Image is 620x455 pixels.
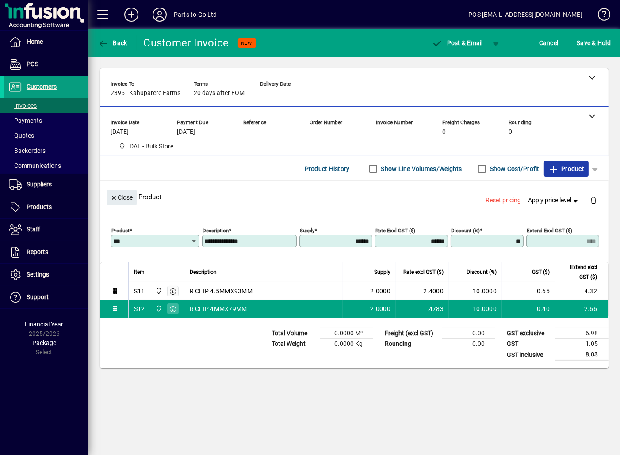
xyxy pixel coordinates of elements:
[190,304,247,313] span: R CLIP 4MMX79MM
[241,40,253,46] span: NEW
[525,193,583,209] button: Apply price level
[4,174,88,196] a: Suppliers
[153,304,163,314] span: DAE - Bulk Store
[134,267,145,277] span: Item
[482,193,525,209] button: Reset pricing
[555,328,609,339] td: 6.98
[376,129,378,136] span: -
[107,190,137,205] button: Close
[153,286,163,296] span: DAE - Bulk Store
[111,90,180,97] span: 2395 - Kahuparere Farms
[537,35,561,51] button: Cancel
[134,304,145,313] div: S12
[27,83,57,90] span: Customers
[117,7,145,23] button: Add
[320,339,373,349] td: 0.0000 Kg
[528,196,580,205] span: Apply price level
[203,227,229,234] mat-label: Description
[577,39,580,46] span: S
[527,227,572,234] mat-label: Extend excl GST ($)
[371,304,391,313] span: 2.0000
[544,161,589,177] button: Product
[488,164,540,173] label: Show Cost/Profit
[111,227,130,234] mat-label: Product
[555,282,608,300] td: 4.32
[9,132,34,139] span: Quotes
[432,39,483,46] span: ost & Email
[4,241,88,263] a: Reports
[260,90,262,97] span: -
[451,227,480,234] mat-label: Discount (%)
[310,129,311,136] span: -
[502,328,555,339] td: GST exclusive
[591,2,609,30] a: Knowledge Base
[194,90,245,97] span: 20 days after EOM
[403,267,444,277] span: Rate excl GST ($)
[98,39,127,46] span: Back
[100,181,609,213] div: Product
[4,196,88,218] a: Products
[402,304,444,313] div: 1.4783
[4,128,88,143] a: Quotes
[190,287,253,296] span: R CLIP 4.5MMX93MM
[532,267,550,277] span: GST ($)
[555,300,608,318] td: 2.66
[177,129,195,136] span: [DATE]
[27,293,49,300] span: Support
[9,147,46,154] span: Backorders
[467,267,497,277] span: Discount (%)
[9,162,61,169] span: Communications
[134,287,145,296] div: S11
[442,129,446,136] span: 0
[27,61,38,68] span: POS
[320,328,373,339] td: 0.0000 M³
[4,158,88,173] a: Communications
[27,203,52,210] span: Products
[555,349,609,360] td: 8.03
[447,39,451,46] span: P
[442,328,495,339] td: 0.00
[300,227,314,234] mat-label: Supply
[502,282,555,300] td: 0.65
[502,300,555,318] td: 0.40
[548,162,584,176] span: Product
[577,36,611,50] span: ave & Hold
[27,38,43,45] span: Home
[104,193,139,201] app-page-header-button: Close
[486,196,521,205] span: Reset pricing
[375,227,415,234] mat-label: Rate excl GST ($)
[4,143,88,158] a: Backorders
[539,36,559,50] span: Cancel
[145,7,174,23] button: Profile
[130,142,174,151] span: DAE - Bulk Store
[174,8,219,22] div: Parts to Go Ltd.
[427,35,487,51] button: Post & Email
[380,339,442,349] td: Rounding
[144,36,229,50] div: Customer Invoice
[561,262,597,282] span: Extend excl GST ($)
[32,339,56,346] span: Package
[243,129,245,136] span: -
[27,248,48,255] span: Reports
[442,339,495,349] td: 0.00
[449,300,502,318] td: 10.0000
[88,35,137,51] app-page-header-button: Back
[301,161,353,177] button: Product History
[583,196,604,204] app-page-header-button: Delete
[27,226,40,233] span: Staff
[111,129,129,136] span: [DATE]
[25,321,64,328] span: Financial Year
[96,35,130,51] button: Back
[402,287,444,296] div: 2.4000
[110,190,133,205] span: Close
[267,339,320,349] td: Total Weight
[4,264,88,286] a: Settings
[449,282,502,300] td: 10.0000
[502,339,555,349] td: GST
[305,162,350,176] span: Product History
[27,271,49,278] span: Settings
[555,339,609,349] td: 1.05
[4,219,88,241] a: Staff
[509,129,512,136] span: 0
[4,113,88,128] a: Payments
